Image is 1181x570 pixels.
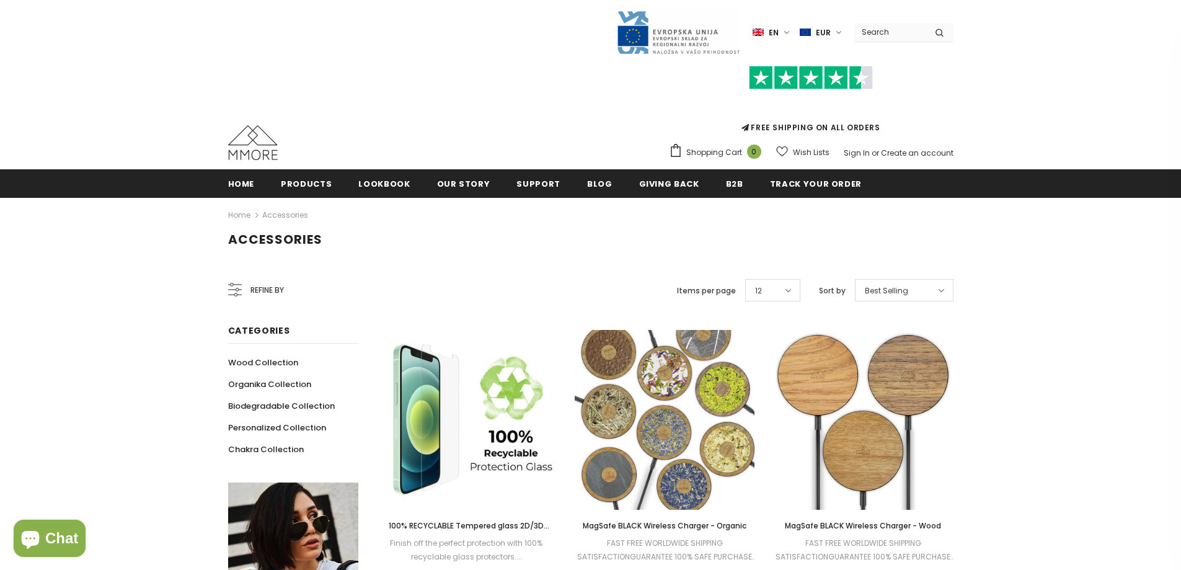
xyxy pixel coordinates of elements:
span: Categories [228,324,290,337]
a: Chakra Collection [228,439,304,460]
a: Wish Lists [776,141,829,163]
a: Javni Razpis [616,27,740,37]
a: Our Story [437,169,490,197]
span: B2B [726,178,743,190]
span: Organika Collection [228,378,311,390]
a: MagSafe BLACK Wireless Charger - Wood [773,519,953,533]
span: Accessories [228,231,322,248]
span: 12 [755,285,762,297]
a: Personalized Collection [228,417,326,439]
img: Trust Pilot Stars [749,66,873,90]
label: Items per page [677,285,736,297]
a: MagSafe BLACK Wireless Charger - Organic [575,519,754,533]
span: 100% RECYCLABLE Tempered glass 2D/3D screen protector [389,520,549,545]
span: Chakra Collection [228,443,304,455]
a: Lookbook [358,169,410,197]
span: EUR [816,27,831,39]
div: FAST FREE WORLDWIDE SHIPPING SATISFACTIONGUARANTEE 100% SAFE PURCHASE Attractive Minimalistic... [575,537,754,564]
a: Wood Collection [228,352,298,373]
a: 100% RECYCLABLE Tempered glass 2D/3D screen protector [377,519,557,533]
a: Accessories [262,210,308,220]
a: Sign In [844,148,870,158]
input: Search Site [854,23,926,41]
span: MagSafe BLACK Wireless Charger - Wood [785,520,941,531]
span: 0 [747,145,761,159]
span: Track your order [770,178,862,190]
span: Personalized Collection [228,422,326,434]
div: FAST FREE WORLDWIDE SHIPPING SATISFACTIONGUARANTEE 100% SAFE PURCHASE Attractive Minimalistic... [773,537,953,564]
label: Sort by [819,285,846,297]
span: Lookbook [358,178,410,190]
a: Organika Collection [228,373,311,395]
a: Home [228,208,250,223]
span: en [769,27,779,39]
div: Finish off the perfect protection with 100% recyclable glass protectors.... [377,537,557,564]
span: Biodegradable Collection [228,400,335,412]
span: Shopping Cart [686,146,742,159]
span: Wood Collection [228,357,298,368]
a: Shopping Cart 0 [669,143,767,162]
img: MMORE Cases [228,125,278,160]
span: Products [281,178,332,190]
a: Home [228,169,255,197]
span: MagSafe BLACK Wireless Charger - Organic [583,520,746,531]
inbox-online-store-chat: Shopify online store chat [10,520,89,560]
a: Biodegradable Collection [228,395,335,417]
a: Giving back [639,169,699,197]
span: Home [228,178,255,190]
img: i-lang-1.png [753,27,764,38]
a: Products [281,169,332,197]
span: Giving back [639,178,699,190]
span: Blog [587,178,613,190]
span: Our Story [437,178,490,190]
span: Refine by [250,283,284,297]
span: or [872,148,879,158]
img: Javni Razpis [616,10,740,55]
span: Wish Lists [793,146,829,159]
a: Blog [587,169,613,197]
a: B2B [726,169,743,197]
a: support [516,169,560,197]
iframe: Customer reviews powered by Trustpilot [669,89,953,122]
span: Best Selling [865,285,908,297]
a: Track your order [770,169,862,197]
span: support [516,178,560,190]
a: Create an account [881,148,953,158]
span: FREE SHIPPING ON ALL ORDERS [669,71,953,133]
